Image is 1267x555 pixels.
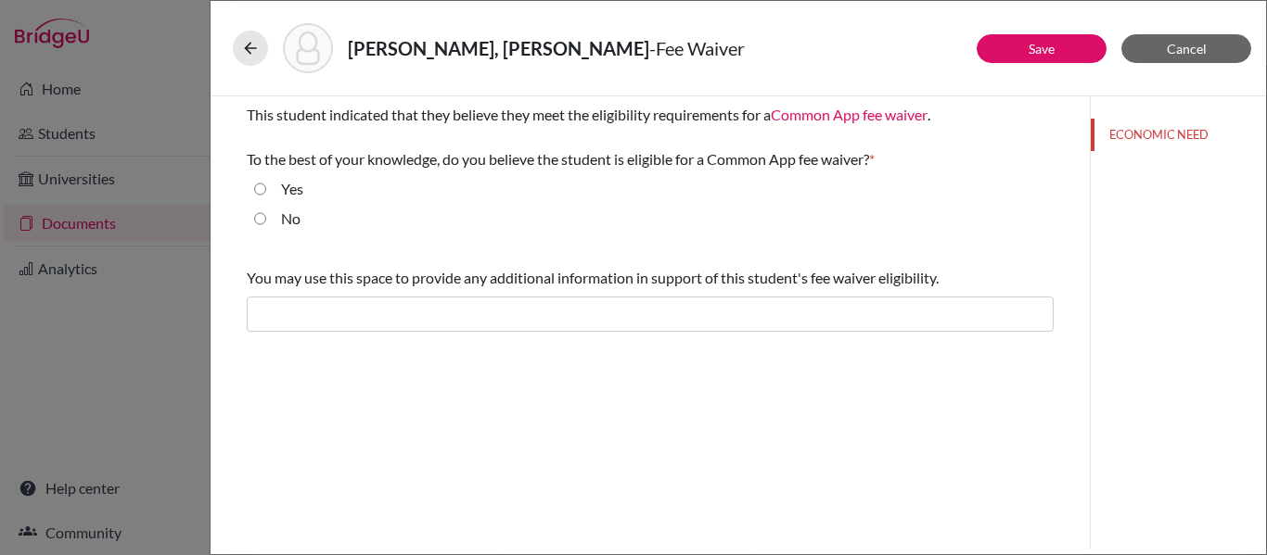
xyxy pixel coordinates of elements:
[1091,119,1266,151] button: ECONOMIC NEED
[247,106,930,168] span: This student indicated that they believe they meet the eligibility requirements for a . To the be...
[281,178,303,200] label: Yes
[281,208,301,230] label: No
[771,106,928,123] a: Common App fee waiver
[649,37,745,59] span: - Fee Waiver
[348,37,649,59] strong: [PERSON_NAME], [PERSON_NAME]
[247,269,939,286] span: You may use this space to provide any additional information in support of this student's fee wai...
